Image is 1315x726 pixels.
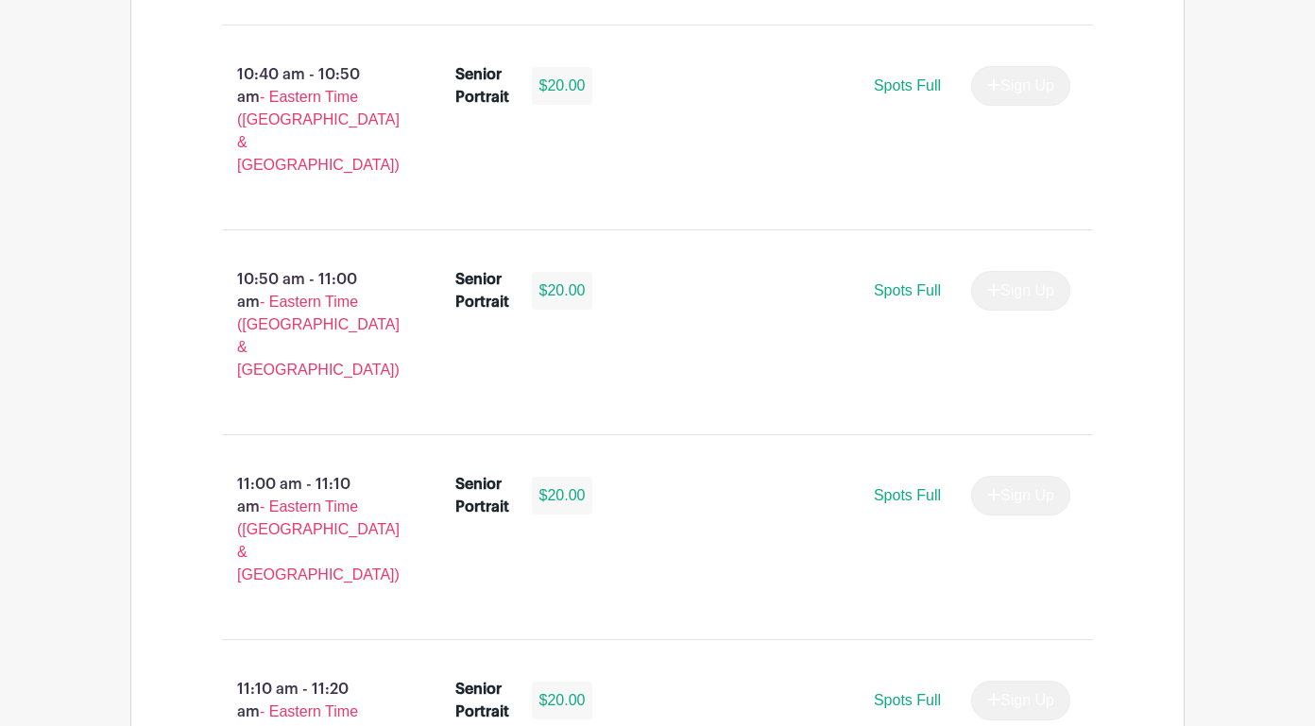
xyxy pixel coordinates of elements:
div: $20.00 [532,67,593,105]
span: Spots Full [874,692,941,708]
div: $20.00 [532,682,593,719]
span: - Eastern Time ([GEOGRAPHIC_DATA] & [GEOGRAPHIC_DATA]) [237,89,400,173]
span: Spots Full [874,77,941,93]
p: 10:40 am - 10:50 am [192,56,425,184]
div: $20.00 [532,272,593,310]
p: 11:00 am - 11:10 am [192,465,425,594]
span: Spots Full [874,282,941,298]
span: - Eastern Time ([GEOGRAPHIC_DATA] & [GEOGRAPHIC_DATA]) [237,498,400,582]
div: Senior Portrait [455,268,509,313]
div: Senior Portrait [455,473,509,518]
span: - Eastern Time ([GEOGRAPHIC_DATA] & [GEOGRAPHIC_DATA]) [237,294,400,378]
span: Spots Full [874,487,941,503]
div: Senior Portrait [455,678,509,723]
p: 10:50 am - 11:00 am [192,261,425,389]
div: $20.00 [532,477,593,515]
div: Senior Portrait [455,63,509,109]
